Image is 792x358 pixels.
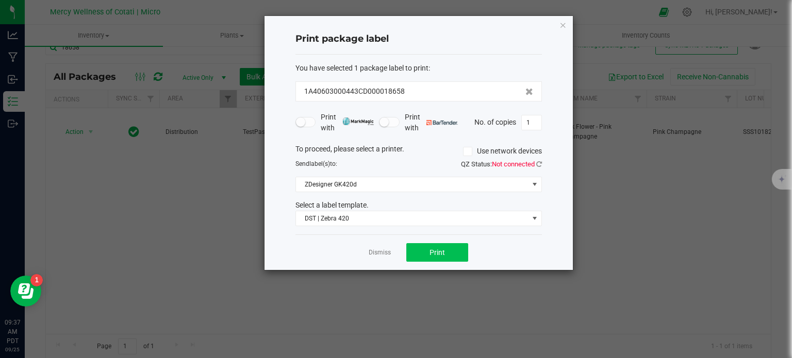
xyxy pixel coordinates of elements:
span: You have selected 1 package label to print [295,64,428,72]
span: QZ Status: [461,160,542,168]
span: Print [430,248,445,257]
span: Send to: [295,160,337,167]
span: Print with [321,112,374,133]
span: Not connected [492,160,535,168]
span: No. of copies [474,117,516,126]
label: Use network devices [463,146,542,157]
span: 1A40603000443CD000018658 [304,86,405,97]
span: ZDesigner GK420d [296,177,529,192]
img: mark_magic_cybra.png [342,117,374,125]
div: Select a label template. [288,200,550,211]
img: bartender.png [426,120,458,125]
span: Print with [405,112,458,133]
iframe: Resource center [10,276,41,306]
h4: Print package label [295,32,542,46]
button: Print [406,243,468,262]
span: label(s) [309,160,330,167]
div: To proceed, please select a printer. [288,144,550,159]
iframe: Resource center unread badge [30,274,43,286]
a: Dismiss [369,248,391,257]
span: DST | Zebra 420 [296,211,529,226]
div: : [295,63,542,74]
